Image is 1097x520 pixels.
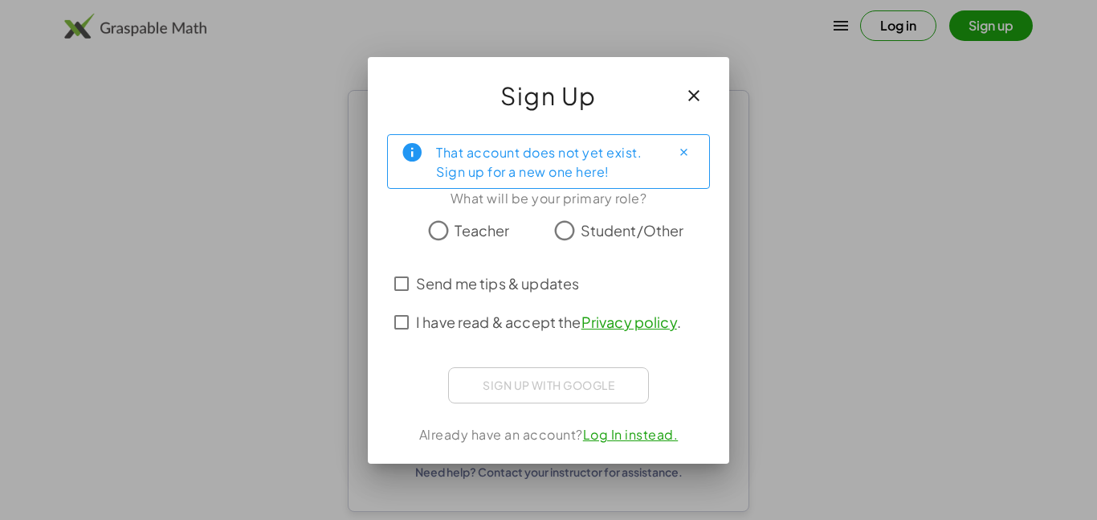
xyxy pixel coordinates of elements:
span: Sign Up [500,76,597,115]
span: Send me tips & updates [416,272,579,294]
span: I have read & accept the . [416,311,681,333]
span: Student/Other [581,219,684,241]
span: Teacher [455,219,509,241]
a: Privacy policy [581,313,677,331]
div: What will be your primary role? [387,189,710,208]
button: Close [671,140,696,166]
div: That account does not yet exist. Sign up for a new one here! [436,141,658,182]
div: Already have an account? [387,425,710,444]
a: Log In instead. [583,426,679,443]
